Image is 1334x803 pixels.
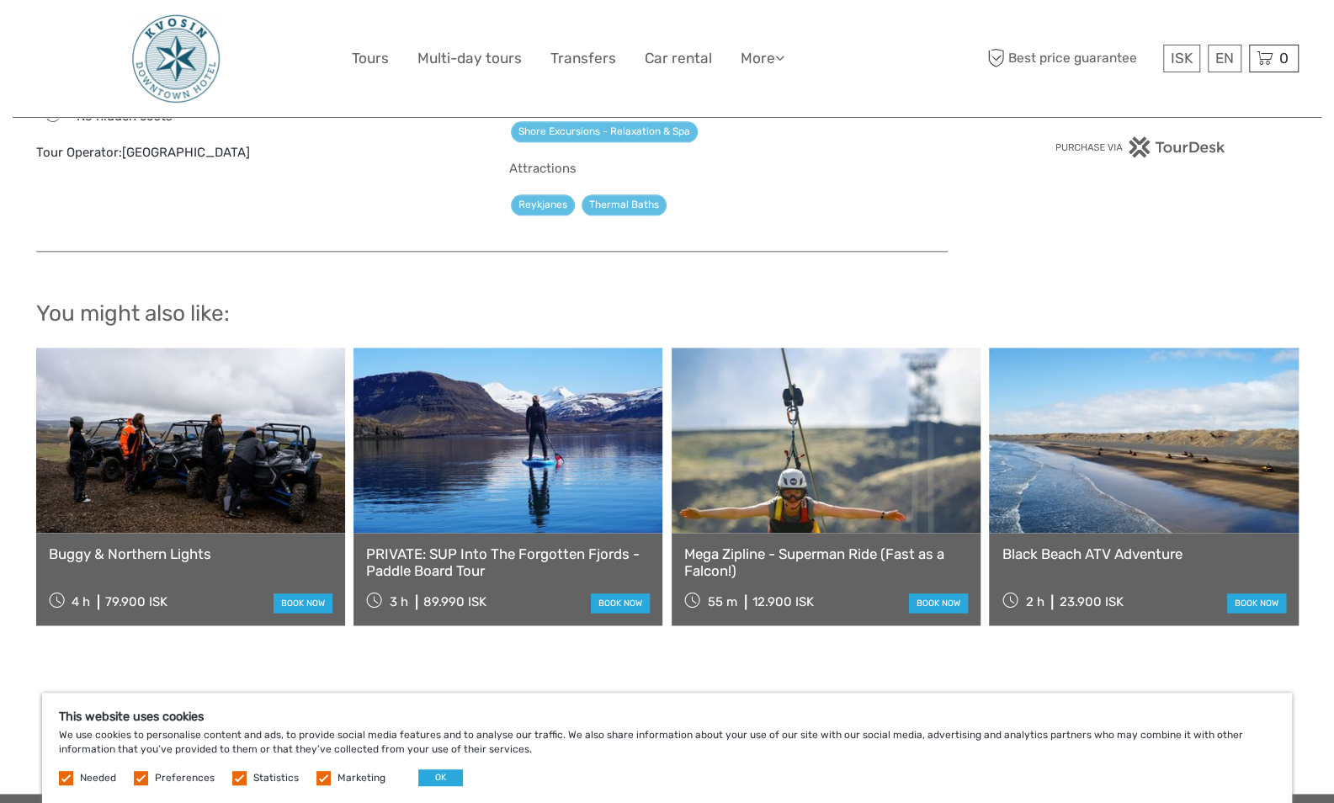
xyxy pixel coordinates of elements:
[24,29,190,43] p: We're away right now. Please check back later!
[741,46,784,71] a: More
[352,46,389,71] a: Tours
[423,594,486,609] div: 89.990 ISK
[1025,594,1044,609] span: 2 h
[752,594,814,609] div: 12.900 ISK
[122,145,250,160] a: [GEOGRAPHIC_DATA]
[509,161,948,176] h5: Attractions
[337,771,385,785] label: Marketing
[684,545,968,580] a: Mega Zipline - Superman Ride (Fast as a Falcon!)
[366,545,650,580] a: PRIVATE: SUP Into The Forgotten Fjords - Paddle Board Tour
[708,594,737,609] span: 55 m
[511,121,698,142] a: Shore Excursions - Relaxation & Spa
[36,144,475,162] div: Tour Operator:
[390,594,408,609] span: 3 h
[105,594,167,609] div: 79.900 ISK
[418,769,463,786] button: OK
[72,594,90,609] span: 4 h
[417,46,522,71] a: Multi-day tours
[59,710,1275,724] h5: This website uses cookies
[36,300,1299,327] h2: You might also like:
[194,26,214,46] button: Open LiveChat chat widget
[1055,136,1225,157] img: PurchaseViaTourDesk.png
[1002,545,1285,562] a: Black Beach ATV Adventure
[253,771,299,785] label: Statistics
[155,771,215,785] label: Preferences
[511,194,575,215] a: Reykjanes
[77,109,173,124] span: No hidden costs
[983,45,1159,72] span: Best price guarantee
[1208,45,1241,72] div: EN
[550,46,616,71] a: Transfers
[645,46,712,71] a: Car rental
[1171,50,1193,66] span: ISK
[591,593,650,613] a: book now
[42,693,1292,803] div: We use cookies to personalise content and ads, to provide social media features and to analyse ou...
[909,593,968,613] a: book now
[1277,50,1291,66] span: 0
[130,13,221,104] img: 48-093e29fa-b2a2-476f-8fe8-72743a87ce49_logo_big.jpg
[49,545,332,562] a: Buggy & Northern Lights
[1227,593,1286,613] a: book now
[1059,594,1123,609] div: 23.900 ISK
[274,593,332,613] a: book now
[582,194,667,215] a: Thermal Baths
[80,771,116,785] label: Needed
